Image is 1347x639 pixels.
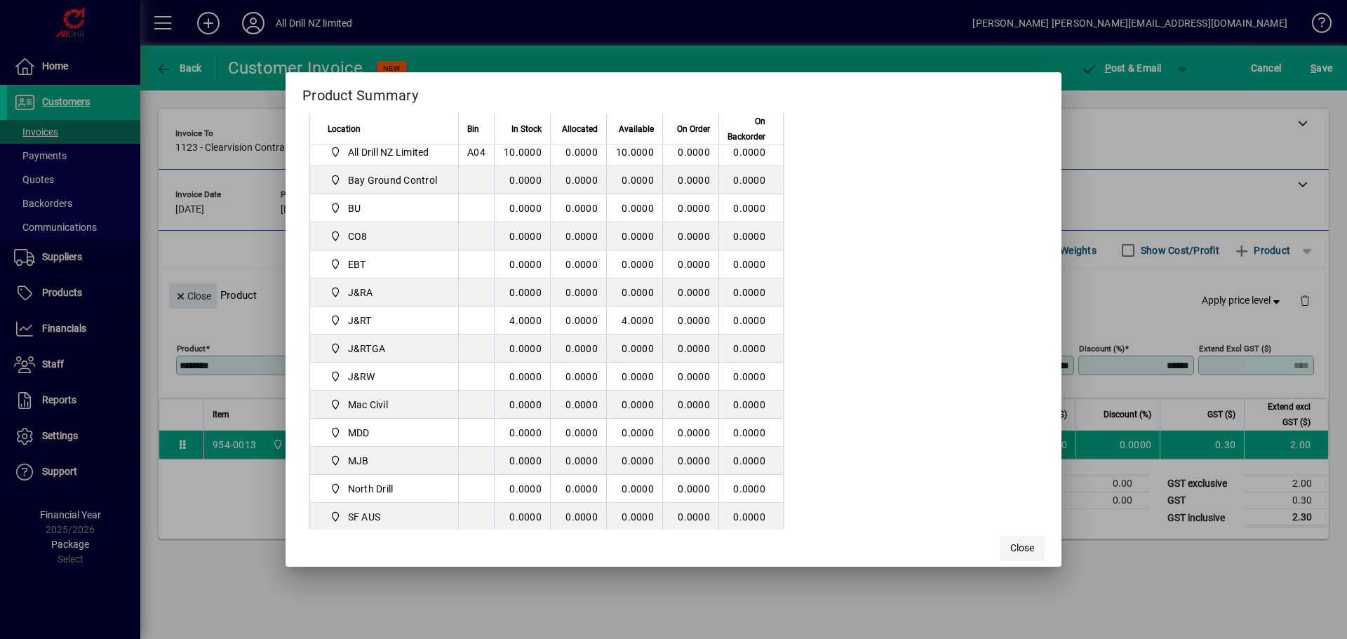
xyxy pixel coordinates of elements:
[606,447,662,475] td: 0.0000
[718,166,783,194] td: 0.0000
[348,257,366,271] span: EBT
[678,231,710,242] span: 0.0000
[678,175,710,186] span: 0.0000
[678,147,710,158] span: 0.0000
[550,447,606,475] td: 0.0000
[1000,536,1045,561] button: Close
[494,250,550,278] td: 0.0000
[562,121,598,137] span: Allocated
[494,503,550,531] td: 0.0000
[328,144,443,161] span: All Drill NZ Limited
[328,509,443,525] span: SF AUS
[328,452,443,469] span: MJB
[348,173,438,187] span: Bay Ground Control
[606,194,662,222] td: 0.0000
[348,454,369,468] span: MJB
[678,371,710,382] span: 0.0000
[606,166,662,194] td: 0.0000
[494,335,550,363] td: 0.0000
[494,419,550,447] td: 0.0000
[550,475,606,503] td: 0.0000
[606,503,662,531] td: 0.0000
[328,480,443,497] span: North Drill
[678,287,710,298] span: 0.0000
[328,340,443,357] span: J&RTGA
[718,475,783,503] td: 0.0000
[606,419,662,447] td: 0.0000
[494,475,550,503] td: 0.0000
[550,278,606,307] td: 0.0000
[494,194,550,222] td: 0.0000
[550,166,606,194] td: 0.0000
[718,503,783,531] td: 0.0000
[550,307,606,335] td: 0.0000
[677,121,710,137] span: On Order
[348,229,368,243] span: CO8
[678,483,710,495] span: 0.0000
[678,259,710,270] span: 0.0000
[550,419,606,447] td: 0.0000
[678,427,710,438] span: 0.0000
[718,307,783,335] td: 0.0000
[606,250,662,278] td: 0.0000
[494,391,550,419] td: 0.0000
[494,363,550,391] td: 0.0000
[1010,541,1034,556] span: Close
[606,335,662,363] td: 0.0000
[348,398,388,412] span: Mac Civil
[328,200,443,217] span: BU
[678,399,710,410] span: 0.0000
[348,482,394,496] span: North Drill
[550,391,606,419] td: 0.0000
[458,138,494,166] td: A04
[678,203,710,214] span: 0.0000
[328,312,443,329] span: J&RT
[718,391,783,419] td: 0.0000
[286,72,1061,113] h2: Product Summary
[328,424,443,441] span: MDD
[494,138,550,166] td: 10.0000
[718,222,783,250] td: 0.0000
[494,307,550,335] td: 4.0000
[550,335,606,363] td: 0.0000
[348,342,386,356] span: J&RTGA
[718,138,783,166] td: 0.0000
[348,285,373,300] span: J&RA
[718,447,783,475] td: 0.0000
[606,138,662,166] td: 10.0000
[606,278,662,307] td: 0.0000
[328,368,443,385] span: J&RW
[550,138,606,166] td: 0.0000
[494,166,550,194] td: 0.0000
[718,335,783,363] td: 0.0000
[348,370,375,384] span: J&RW
[606,391,662,419] td: 0.0000
[678,315,710,326] span: 0.0000
[494,447,550,475] td: 0.0000
[550,194,606,222] td: 0.0000
[328,396,443,413] span: Mac Civil
[678,511,710,523] span: 0.0000
[606,222,662,250] td: 0.0000
[348,145,429,159] span: All Drill NZ Limited
[619,121,654,137] span: Available
[348,314,372,328] span: J&RT
[550,503,606,531] td: 0.0000
[348,510,381,524] span: SF AUS
[718,278,783,307] td: 0.0000
[328,256,443,273] span: EBT
[511,121,542,137] span: In Stock
[678,343,710,354] span: 0.0000
[606,363,662,391] td: 0.0000
[550,363,606,391] td: 0.0000
[718,194,783,222] td: 0.0000
[718,419,783,447] td: 0.0000
[494,278,550,307] td: 0.0000
[550,250,606,278] td: 0.0000
[467,121,479,137] span: Bin
[718,250,783,278] td: 0.0000
[728,114,765,144] span: On Backorder
[328,228,443,245] span: CO8
[606,475,662,503] td: 0.0000
[550,222,606,250] td: 0.0000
